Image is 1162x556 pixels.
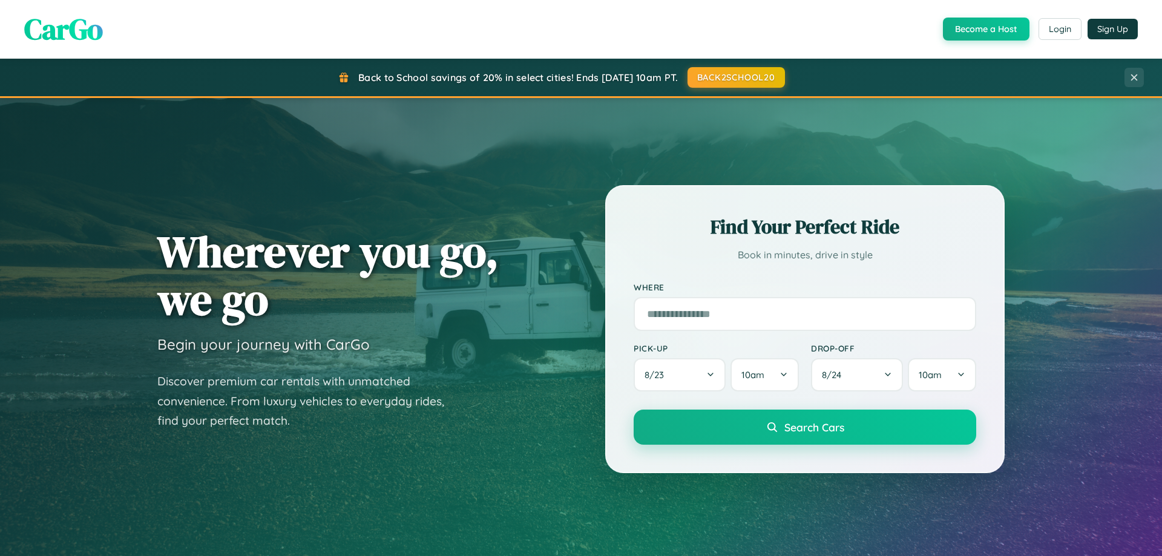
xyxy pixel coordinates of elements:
button: 8/23 [634,358,726,391]
span: CarGo [24,9,103,49]
button: Sign Up [1088,19,1138,39]
p: Discover premium car rentals with unmatched convenience. From luxury vehicles to everyday rides, ... [157,371,460,431]
button: 10am [908,358,976,391]
label: Where [634,282,976,292]
label: Drop-off [811,343,976,353]
span: 8 / 23 [645,369,670,381]
button: BACK2SCHOOL20 [688,67,785,88]
button: 10am [730,358,799,391]
button: Become a Host [943,18,1029,41]
h3: Begin your journey with CarGo [157,335,370,353]
span: 10am [919,369,942,381]
span: 10am [741,369,764,381]
button: 8/24 [811,358,903,391]
span: 8 / 24 [822,369,847,381]
span: Search Cars [784,420,844,434]
span: Back to School savings of 20% in select cities! Ends [DATE] 10am PT. [358,71,678,83]
p: Book in minutes, drive in style [634,246,976,264]
label: Pick-up [634,343,799,353]
h1: Wherever you go, we go [157,227,499,323]
h2: Find Your Perfect Ride [634,214,976,240]
button: Search Cars [634,410,976,445]
button: Login [1039,18,1082,40]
